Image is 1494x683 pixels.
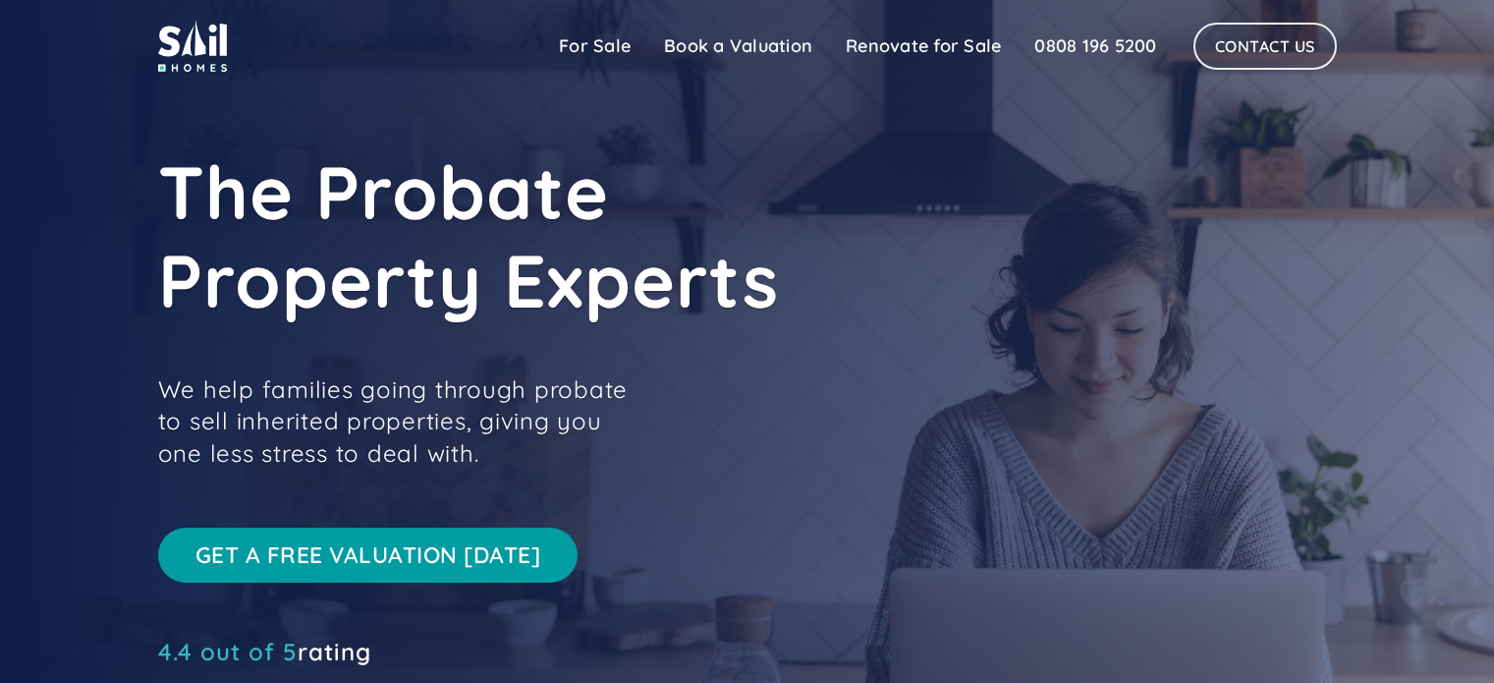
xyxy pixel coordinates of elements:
[158,20,227,72] img: sail home logo
[647,27,829,66] a: Book a Valuation
[1018,27,1173,66] a: 0808 196 5200
[829,27,1018,66] a: Renovate for Sale
[158,642,371,661] div: rating
[1193,23,1337,70] a: Contact Us
[158,528,579,583] a: Get a free valuation [DATE]
[158,642,371,661] a: 4.4 out of 5rating
[158,147,1042,324] h1: The Probate Property Experts
[158,637,298,666] span: 4.4 out of 5
[542,27,647,66] a: For Sale
[158,373,649,469] p: We help families going through probate to sell inherited properties, giving you one less stress t...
